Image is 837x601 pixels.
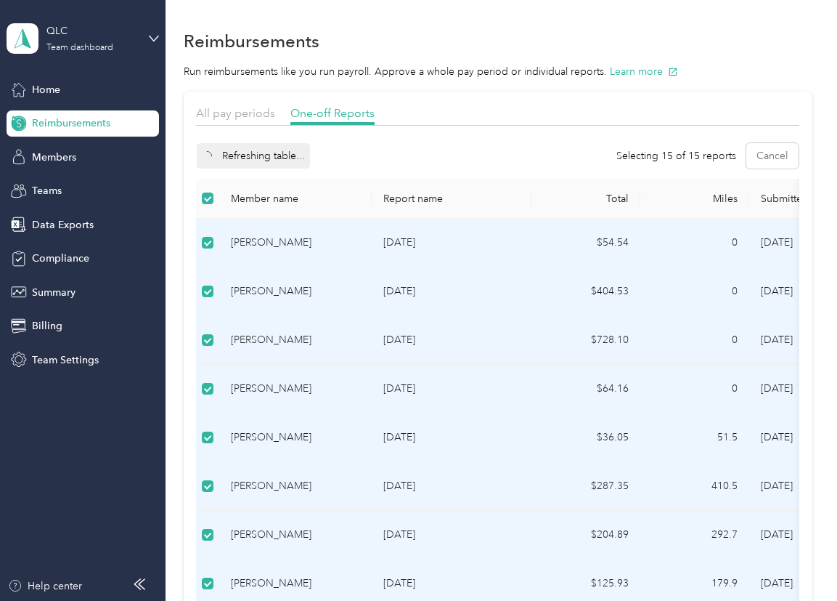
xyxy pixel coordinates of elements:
[756,520,837,601] iframe: Everlance-gr Chat Button Frame
[219,179,372,219] th: Member name
[184,33,319,49] h1: Reimbursements
[531,316,640,365] td: $728.10
[761,334,793,346] span: [DATE]
[383,478,520,494] p: [DATE]
[383,527,520,543] p: [DATE]
[290,106,375,120] span: One-off Reports
[184,64,812,79] p: Run reimbursements like you run payroll. Approve a whole pay period or individual reports.
[761,382,793,395] span: [DATE]
[231,429,360,445] div: [PERSON_NAME]
[640,316,749,365] td: 0
[8,578,82,594] button: Help center
[383,235,520,251] p: [DATE]
[32,183,62,198] span: Teams
[32,150,76,165] span: Members
[196,106,275,120] span: All pay periods
[231,478,360,494] div: [PERSON_NAME]
[640,462,749,511] td: 410.5
[32,116,110,131] span: Reimbursements
[231,576,360,592] div: [PERSON_NAME]
[652,193,738,205] div: Miles
[231,193,360,205] div: Member name
[640,365,749,414] td: 0
[746,143,799,169] button: Cancel
[640,219,749,267] td: 0
[32,318,62,334] span: Billing
[531,511,640,560] td: $204.89
[32,352,99,368] span: Team Settings
[531,365,640,414] td: $64.16
[46,23,137,39] div: QLC
[231,235,360,251] div: [PERSON_NAME]
[383,429,520,445] p: [DATE]
[383,576,520,592] p: [DATE]
[640,267,749,316] td: 0
[383,283,520,299] p: [DATE]
[383,332,520,348] p: [DATE]
[531,219,640,267] td: $54.54
[761,480,793,492] span: [DATE]
[761,285,793,297] span: [DATE]
[761,431,793,443] span: [DATE]
[531,267,640,316] td: $404.53
[197,143,310,169] div: Refreshing table...
[46,44,113,52] div: Team dashboard
[543,193,629,205] div: Total
[32,82,60,97] span: Home
[372,179,531,219] th: Report name
[32,251,89,266] span: Compliance
[640,414,749,462] td: 51.5
[640,511,749,560] td: 292.7
[616,148,736,164] span: Selecting 15 of 15 reports
[231,283,360,299] div: [PERSON_NAME]
[531,414,640,462] td: $36.05
[231,332,360,348] div: [PERSON_NAME]
[32,285,75,300] span: Summary
[761,236,793,249] span: [DATE]
[32,217,94,233] span: Data Exports
[531,462,640,511] td: $287.35
[610,64,678,79] button: Learn more
[231,381,360,397] div: [PERSON_NAME]
[383,381,520,397] p: [DATE]
[231,527,360,543] div: [PERSON_NAME]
